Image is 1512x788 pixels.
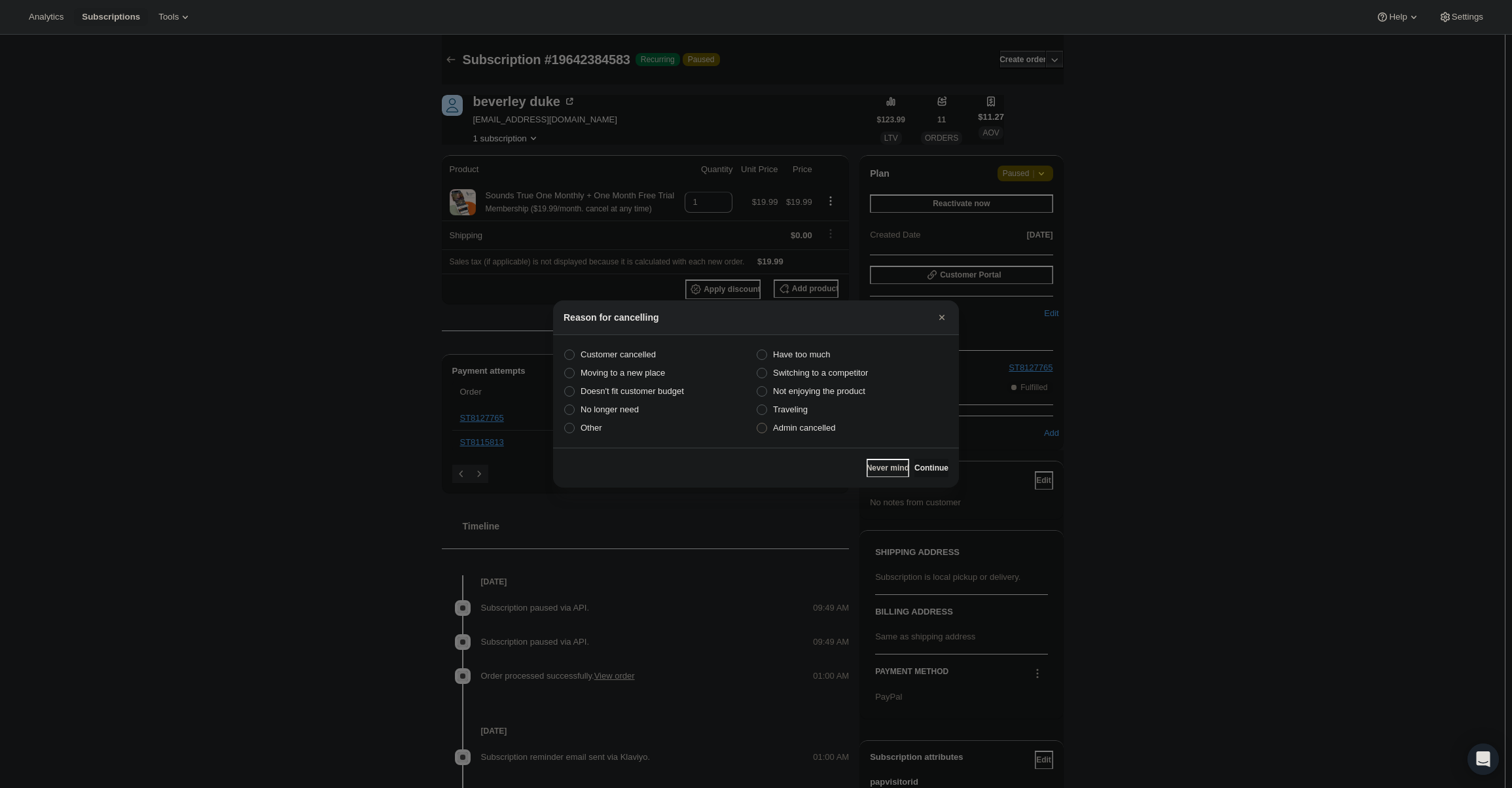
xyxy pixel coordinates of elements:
span: Settings [1452,12,1483,22]
span: Tools [158,12,179,22]
button: Help [1368,8,1428,26]
span: Traveling [773,404,808,414]
button: Close [933,308,951,327]
span: Never mind [867,463,909,473]
button: Settings [1431,8,1491,26]
span: Switching to a competitor [773,368,868,378]
span: Admin cancelled [773,423,835,433]
span: Not enjoying the product [773,386,865,396]
div: Open Intercom Messenger [1467,743,1499,775]
span: Other [581,423,602,433]
span: Doesn't fit customer budget [581,386,684,396]
button: Never mind [867,459,909,477]
span: Help [1389,12,1407,22]
span: Have too much [773,349,830,359]
span: Analytics [29,12,63,22]
h2: Reason for cancelling [564,311,658,324]
span: Subscriptions [82,12,140,22]
button: Analytics [21,8,71,26]
span: Customer cancelled [581,349,656,359]
span: Moving to a new place [581,368,665,378]
button: Subscriptions [74,8,148,26]
span: No longer need [581,404,639,414]
button: Tools [151,8,200,26]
